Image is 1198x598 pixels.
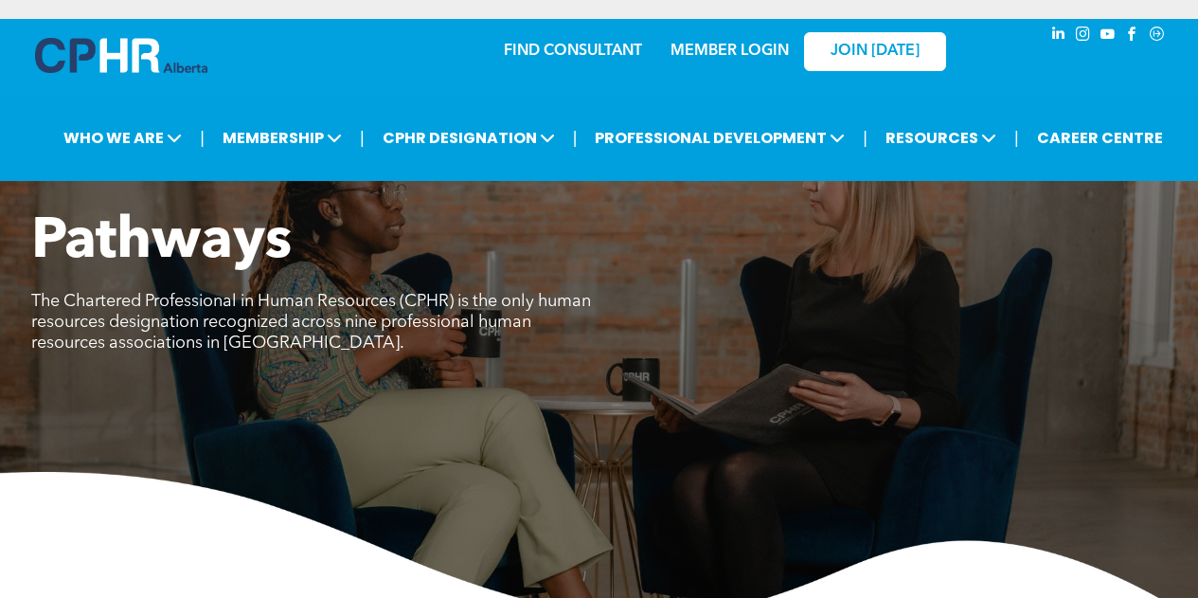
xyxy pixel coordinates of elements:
[863,118,867,157] li: |
[589,120,850,155] span: PROFESSIONAL DEVELOPMENT
[504,44,642,59] a: FIND CONSULTANT
[1014,118,1019,157] li: |
[671,44,789,59] a: MEMBER LOGIN
[1048,24,1069,49] a: linkedin
[1031,120,1169,155] a: CAREER CENTRE
[200,118,205,157] li: |
[377,120,561,155] span: CPHR DESIGNATION
[804,32,946,71] a: JOIN [DATE]
[31,293,591,352] span: The Chartered Professional in Human Resources (CPHR) is the only human resources designation reco...
[360,118,365,157] li: |
[35,38,207,73] img: A blue and white logo for cp alberta
[831,43,920,61] span: JOIN [DATE]
[573,118,578,157] li: |
[880,120,1002,155] span: RESOURCES
[1073,24,1094,49] a: instagram
[217,120,348,155] span: MEMBERSHIP
[1147,24,1168,49] a: Social network
[1122,24,1143,49] a: facebook
[58,120,188,155] span: WHO WE ARE
[31,214,292,271] span: Pathways
[1098,24,1118,49] a: youtube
